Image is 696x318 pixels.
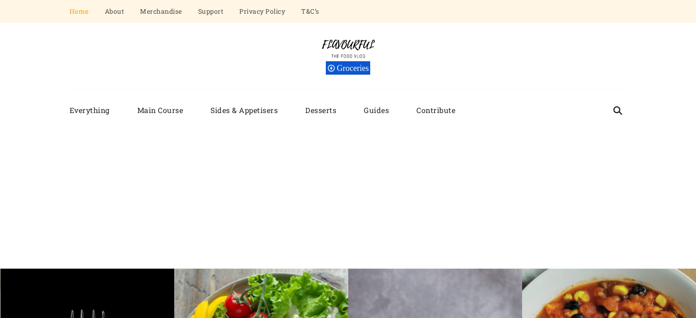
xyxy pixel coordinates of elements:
[197,99,291,122] a: Sides & Appetisers
[314,37,383,60] img: Flavourful
[337,64,372,73] span: Groceries
[615,282,686,308] iframe: Help widget launcher
[403,99,469,122] a: Contribute
[70,99,124,122] a: Everything
[124,99,197,122] a: Main Course
[291,99,350,122] a: Desserts
[350,99,403,122] a: Guides
[326,61,370,75] div: Groceries
[74,136,623,264] iframe: Advertisement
